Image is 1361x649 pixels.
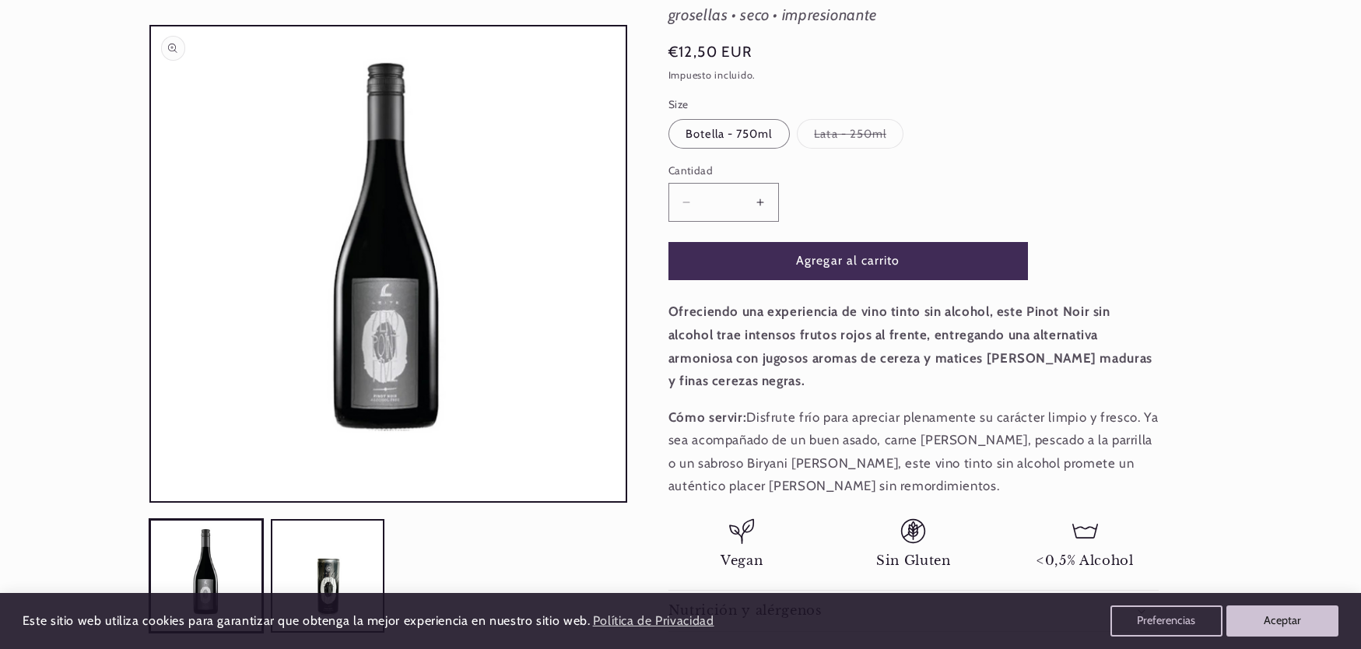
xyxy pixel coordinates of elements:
[668,591,1159,632] summary: Nutrición y alérgenos
[1226,605,1338,637] button: Aceptar
[668,242,1028,280] button: Agregar al carrito
[668,409,747,425] strong: Cómo servir:
[876,553,951,569] span: Sin Gluten
[721,553,763,569] span: Vegan
[590,608,716,635] a: Política de Privacidad (opens in a new tab)
[668,406,1159,498] p: Disfrute frío para apreciar plenamente su carácter limpio y fresco. Ya sea acompañado de un buen ...
[668,119,790,149] label: Botella - 750ml
[1037,553,1134,569] span: <0,5% Alcohol
[668,303,1152,388] strong: Ofreciendo una experiencia de vino tinto sin alcohol, este Pinot Noir sin alcohol trae intensos f...
[271,519,384,633] button: Cargar la imagen 2 en la vista de la galería
[149,519,263,633] button: Cargar la imagen 1 en la vista de la galería
[149,24,627,632] media-gallery: Visor de la galería
[668,2,1159,30] div: grosellas • seco • impresionante
[23,613,591,628] span: Este sitio web utiliza cookies para garantizar que obtenga la mejor experiencia en nuestro sitio ...
[1110,605,1222,637] button: Preferencias
[797,119,903,149] label: Lata - 250ml
[668,68,1159,84] div: Impuesto incluido.
[668,96,690,112] legend: Size
[668,163,1028,178] label: Cantidad
[668,41,752,63] span: €12,50 EUR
